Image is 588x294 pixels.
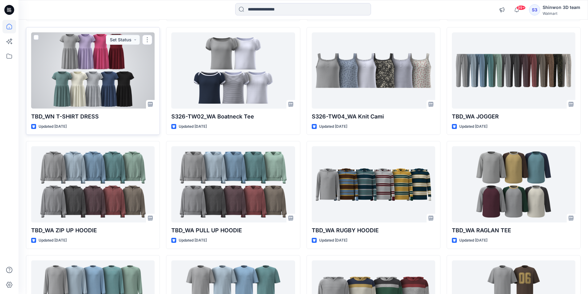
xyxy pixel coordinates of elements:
p: S326-TW04_WA Knit Cami [312,112,435,121]
span: 99+ [516,5,526,10]
p: Updated [DATE] [319,237,347,244]
p: TBD_WA RAGLAN TEE [452,226,575,235]
p: Updated [DATE] [39,123,67,130]
p: TBD_WA PULL UP HOODIE [171,226,295,235]
p: TBD_WN T-SHIRT DRESS [31,112,155,121]
a: TBD_WA PULL UP HOODIE [171,146,295,222]
div: S3 [529,4,540,15]
a: TBD_WA RAGLAN TEE [452,146,575,222]
a: TBD_WN T-SHIRT DRESS [31,32,155,109]
a: S326-TW04_WA Knit Cami [312,32,435,109]
p: TBD_WA ZIP UP HOODIE [31,226,155,235]
p: TBD_WA JOGGER [452,112,575,121]
a: TBD_WA JOGGER [452,32,575,109]
p: S326-TW02_WA Boatneck Tee [171,112,295,121]
p: Updated [DATE] [459,123,487,130]
p: Updated [DATE] [39,237,67,244]
a: S326-TW02_WA Boatneck Tee [171,32,295,109]
a: TBD_WA ZIP UP HOODIE [31,146,155,222]
div: Shinwon 3D team [543,4,580,11]
a: TBD_WA RUGBY HOODIE [312,146,435,222]
p: Updated [DATE] [179,123,207,130]
p: Updated [DATE] [319,123,347,130]
div: Walmart [543,11,580,16]
p: Updated [DATE] [179,237,207,244]
p: Updated [DATE] [459,237,487,244]
p: TBD_WA RUGBY HOODIE [312,226,435,235]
